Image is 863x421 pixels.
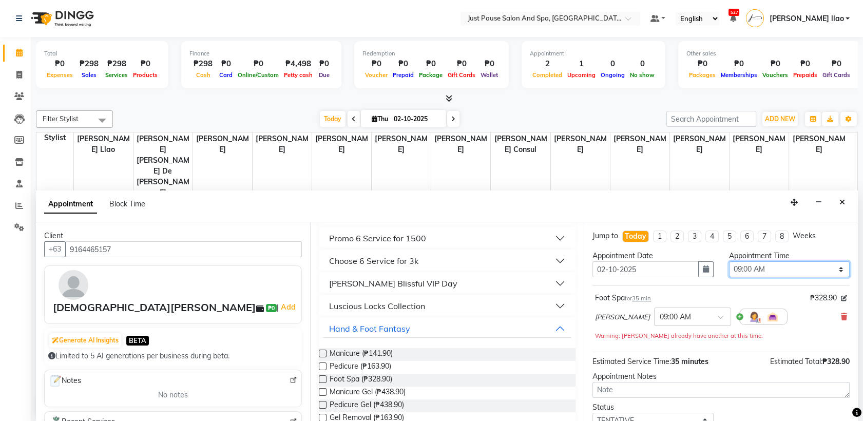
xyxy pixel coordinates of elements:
div: Appointment Time [729,251,850,261]
div: [DEMOGRAPHIC_DATA][PERSON_NAME] [53,300,256,315]
span: Foot Spa (₱328.90) [330,374,392,387]
div: Total [44,49,160,58]
li: 6 [740,231,754,242]
div: ₱0 [390,58,416,70]
div: 1 [565,58,598,70]
li: 4 [705,231,719,242]
button: Generate AI Insights [49,333,121,348]
span: BETA [126,336,149,346]
span: [PERSON_NAME] llao [74,132,133,156]
span: 35 minutes [671,357,708,366]
span: 527 [728,9,739,16]
span: Memberships [718,71,760,79]
div: Appointment Date [592,251,713,261]
div: Client [44,231,302,241]
div: ₱0 [686,58,718,70]
div: ₱298 [75,58,103,70]
span: Manicure (₱141.90) [330,348,393,361]
span: Pedicure (₱163.90) [330,361,391,374]
span: Upcoming [565,71,598,79]
div: ₱298 [189,58,217,70]
span: [PERSON_NAME] [312,132,371,156]
span: [PERSON_NAME] [789,132,849,156]
span: [PERSON_NAME] [730,132,789,156]
span: [PERSON_NAME] [610,132,669,156]
div: Today [625,231,646,242]
div: ₱0 [820,58,853,70]
span: Packages [686,71,718,79]
span: [PERSON_NAME] Consul [491,132,550,156]
div: Other sales [686,49,853,58]
span: No show [627,71,657,79]
span: 35 min [632,295,651,302]
span: Products [130,71,160,79]
div: ₱0 [217,58,235,70]
span: Pedicure Gel (₱438.90) [330,399,404,412]
button: Luscious Locks Collection [323,297,572,315]
span: ADD NEW [765,115,795,123]
div: Limited to 5 AI generations per business during beta. [48,351,298,361]
span: Completed [530,71,565,79]
div: Promo 6 Service for 1500 [329,232,426,244]
span: [PERSON_NAME] [670,132,729,156]
span: Filter Stylist [43,114,79,123]
img: Jenilyn llao [746,9,764,27]
span: Notes [49,374,81,388]
li: 5 [723,231,736,242]
li: 8 [775,231,789,242]
span: Package [416,71,445,79]
span: Ongoing [598,71,627,79]
div: ₱0 [478,58,501,70]
button: Choose 6 Service for 3k [323,252,572,270]
a: 527 [730,14,736,23]
div: Status [592,402,713,413]
span: [PERSON_NAME] [193,132,252,156]
span: ₱328.90 [822,357,850,366]
img: logo [26,4,97,33]
span: Today [320,111,346,127]
span: Appointment [44,195,97,214]
div: 2 [530,58,565,70]
span: Thu [369,115,391,123]
div: [PERSON_NAME] Blissful VIP Day [329,277,457,290]
span: Card [217,71,235,79]
span: Sales [79,71,99,79]
span: Prepaids [791,71,820,79]
span: Petty cash [281,71,315,79]
div: Choose 6 Service for 3k [329,255,418,267]
span: Block Time [109,199,145,208]
input: Search Appointment [666,111,756,127]
span: ₱328.90 [810,293,837,303]
input: 2025-10-02 [391,111,442,127]
div: ₱0 [718,58,760,70]
span: [PERSON_NAME] [253,132,312,156]
span: Prepaid [390,71,416,79]
li: 7 [758,231,771,242]
div: ₱0 [445,58,478,70]
input: Search by Name/Mobile/Email/Code [65,241,302,257]
div: ₱0 [760,58,791,70]
button: [PERSON_NAME] Blissful VIP Day [323,274,572,293]
span: Services [103,71,130,79]
span: Online/Custom [235,71,281,79]
span: Gift Cards [820,71,853,79]
div: ₱4,498 [281,58,315,70]
span: | [277,301,297,313]
img: Hairdresser.png [748,311,760,323]
li: 3 [688,231,701,242]
span: [PERSON_NAME] llao [769,13,843,24]
div: ₱0 [791,58,820,70]
a: Add [279,301,297,313]
div: ₱0 [44,58,75,70]
button: Hand & Foot Fantasy [323,319,572,338]
span: [PERSON_NAME] [431,132,490,156]
div: ₱0 [416,58,445,70]
div: Hand & Foot Fantasy [329,322,410,335]
div: Redemption [362,49,501,58]
button: ADD NEW [762,112,798,126]
li: 1 [653,231,666,242]
i: Edit price [841,295,847,301]
span: No notes [158,390,188,400]
span: Manicure Gel (₱438.90) [330,387,406,399]
span: Vouchers [760,71,791,79]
